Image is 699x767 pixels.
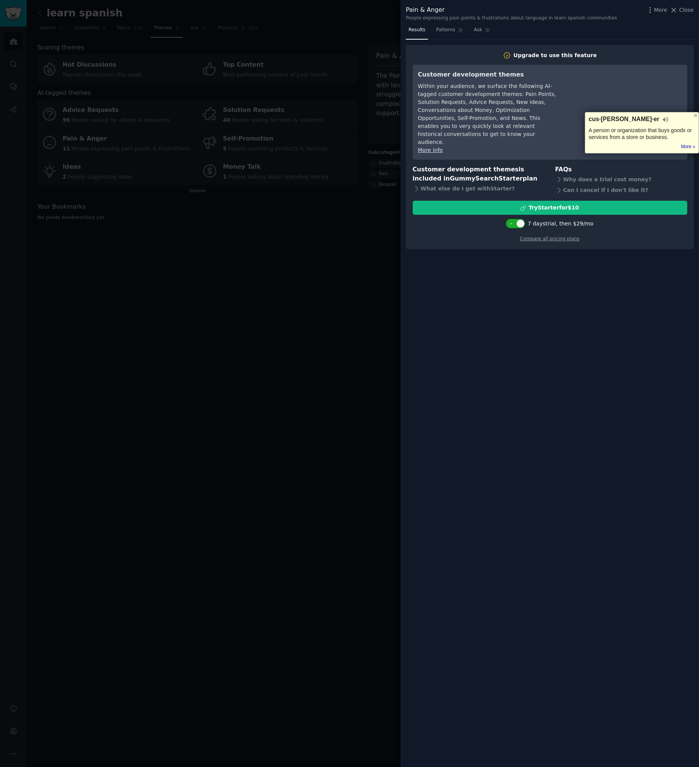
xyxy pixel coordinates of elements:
[520,236,579,241] a: Compare all pricing plans
[413,165,545,184] h3: Customer development themes is included in plan
[555,165,687,174] h3: FAQs
[555,185,687,195] div: Can I cancel if I don't like it?
[413,184,545,194] div: What else do I get with Starter ?
[406,5,617,15] div: Pain & Anger
[418,82,557,146] div: Within your audience, we surface the following AI-tagged customer development themes: Pain Points...
[436,27,455,34] span: Patterns
[406,15,617,22] div: People expressing pain points & frustrations about language in learn spanish communities
[654,6,667,14] span: More
[670,6,694,14] button: Close
[471,24,493,40] a: Ask
[528,220,594,228] div: 7 days trial, then $ 29 /mo
[679,6,694,14] span: Close
[433,24,466,40] a: Patterns
[528,204,579,212] div: Try Starter for $10
[514,51,597,59] div: Upgrade to use this feature
[406,24,428,40] a: Results
[409,27,425,34] span: Results
[413,201,687,215] button: TryStarterfor$10
[418,70,557,80] h3: Customer development themes
[555,174,687,185] div: Why does a trial cost money?
[450,175,522,182] span: GummySearch Starter
[646,6,667,14] button: More
[418,147,443,153] a: More info
[568,70,682,127] iframe: YouTube video player
[474,27,482,34] span: Ask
